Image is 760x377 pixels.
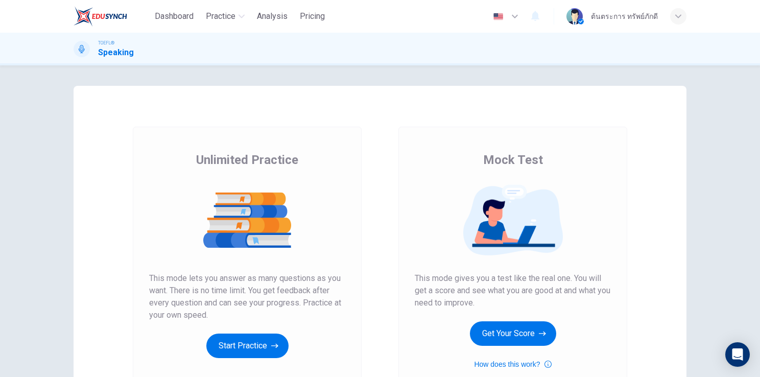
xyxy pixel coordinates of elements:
button: How does this work? [474,358,551,370]
span: Analysis [257,10,288,22]
img: en [492,13,505,20]
span: This mode lets you answer as many questions as you want. There is no time limit. You get feedback... [149,272,345,321]
button: Start Practice [206,334,289,358]
button: Get Your Score [470,321,556,346]
span: Mock Test [483,152,543,168]
span: Practice [206,10,235,22]
img: EduSynch logo [74,6,127,27]
a: EduSynch logo [74,6,151,27]
button: Dashboard [151,7,198,26]
button: Practice [202,7,249,26]
h1: Speaking [98,46,134,59]
button: Analysis [253,7,292,26]
span: Pricing [300,10,325,22]
span: This mode gives you a test like the real one. You will get a score and see what you are good at a... [415,272,611,309]
span: TOEFL® [98,39,114,46]
span: Unlimited Practice [196,152,298,168]
button: Pricing [296,7,329,26]
div: Open Intercom Messenger [725,342,750,367]
div: ต้นตระการ ทรัพย์ภักดี [591,10,658,22]
img: Profile picture [566,8,583,25]
span: Dashboard [155,10,194,22]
